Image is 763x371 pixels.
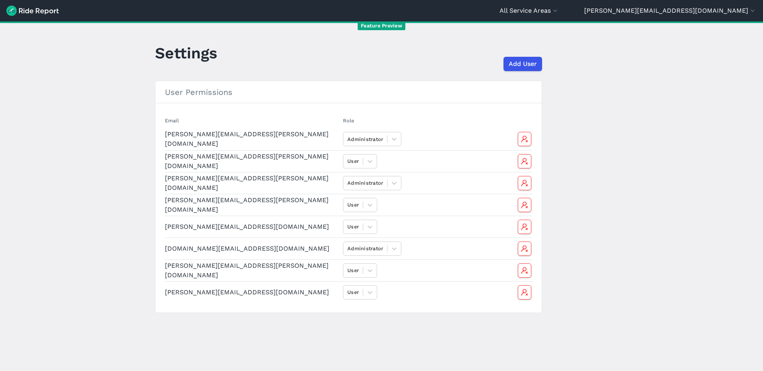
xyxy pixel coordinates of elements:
td: [PERSON_NAME][EMAIL_ADDRESS][DOMAIN_NAME] [165,281,340,303]
div: User [347,157,359,165]
td: [PERSON_NAME][EMAIL_ADDRESS][PERSON_NAME][DOMAIN_NAME] [165,172,340,194]
div: Administrator [347,245,383,252]
td: [PERSON_NAME][EMAIL_ADDRESS][PERSON_NAME][DOMAIN_NAME] [165,128,340,150]
td: [PERSON_NAME][EMAIL_ADDRESS][PERSON_NAME][DOMAIN_NAME] [165,194,340,216]
div: Administrator [347,179,383,187]
span: Feature Preview [358,22,405,30]
td: [DOMAIN_NAME][EMAIL_ADDRESS][DOMAIN_NAME] [165,238,340,259]
button: All Service Areas [500,6,559,15]
button: Add User [504,57,542,71]
button: [PERSON_NAME][EMAIL_ADDRESS][DOMAIN_NAME] [584,6,757,15]
button: Role [343,117,354,124]
td: [PERSON_NAME][EMAIL_ADDRESS][PERSON_NAME][DOMAIN_NAME] [165,150,340,172]
div: Administrator [347,135,383,143]
button: Email [165,117,179,124]
td: [PERSON_NAME][EMAIL_ADDRESS][PERSON_NAME][DOMAIN_NAME] [165,259,340,281]
div: User [347,267,359,274]
h1: Settings [155,42,217,64]
td: [PERSON_NAME][EMAIL_ADDRESS][DOMAIN_NAME] [165,216,340,238]
img: Ride Report [6,6,59,16]
div: User [347,201,359,209]
div: User [347,288,359,296]
span: Add User [509,59,537,69]
div: User [347,223,359,230]
h3: User Permissions [155,81,542,103]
